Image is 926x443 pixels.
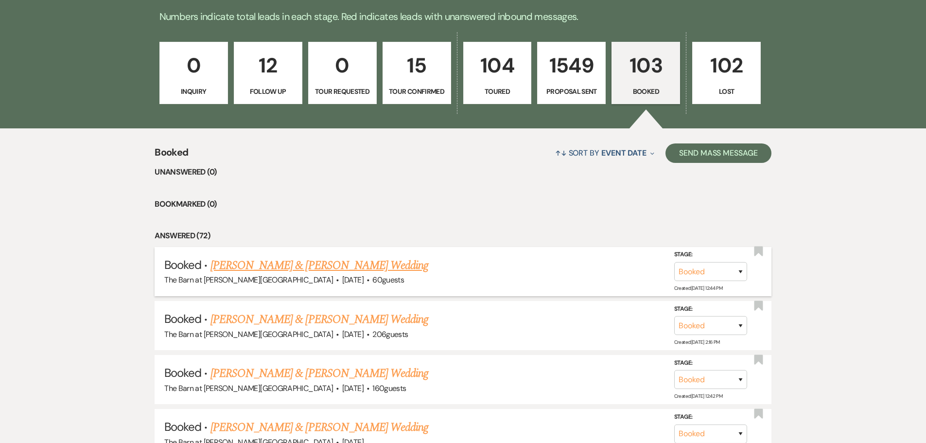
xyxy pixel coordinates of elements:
span: The Barn at [PERSON_NAME][GEOGRAPHIC_DATA] [164,275,333,285]
span: 206 guests [372,329,408,339]
p: Booked [618,86,674,97]
span: 60 guests [372,275,404,285]
a: 12Follow Up [234,42,302,104]
button: Send Mass Message [665,143,771,163]
a: 103Booked [612,42,680,104]
p: 1549 [543,49,599,82]
li: Answered (72) [155,230,771,242]
label: Stage: [674,358,747,369]
p: Tour Requested [314,86,370,97]
a: 0Tour Requested [308,42,377,104]
label: Stage: [674,304,747,315]
a: [PERSON_NAME] & [PERSON_NAME] Wedding [210,419,428,436]
a: 15Tour Confirmed [383,42,451,104]
p: Follow Up [240,86,296,97]
span: Booked [164,419,201,434]
span: [DATE] [342,383,364,393]
span: Event Date [601,148,646,158]
span: Booked [164,257,201,272]
p: Proposal Sent [543,86,599,97]
p: 0 [314,49,370,82]
span: Booked [164,365,201,380]
p: 15 [389,49,445,82]
a: [PERSON_NAME] & [PERSON_NAME] Wedding [210,257,428,274]
button: Sort By Event Date [551,140,658,166]
span: Created: [DATE] 12:44 PM [674,285,722,291]
p: Toured [470,86,525,97]
span: ↑↓ [555,148,567,158]
p: 0 [166,49,222,82]
span: Created: [DATE] 12:42 PM [674,393,722,399]
span: Booked [164,311,201,326]
p: Numbers indicate total leads in each stage. Red indicates leads with unanswered inbound messages. [113,9,813,24]
p: Tour Confirmed [389,86,445,97]
a: 102Lost [692,42,761,104]
a: 104Toured [463,42,532,104]
p: 103 [618,49,674,82]
p: 104 [470,49,525,82]
p: 12 [240,49,296,82]
span: [DATE] [342,275,364,285]
li: Unanswered (0) [155,166,771,178]
span: [DATE] [342,329,364,339]
li: Bookmarked (0) [155,198,771,211]
span: Booked [155,145,188,166]
label: Stage: [674,249,747,260]
p: Inquiry [166,86,222,97]
a: 0Inquiry [159,42,228,104]
span: Created: [DATE] 2:16 PM [674,339,720,345]
span: The Barn at [PERSON_NAME][GEOGRAPHIC_DATA] [164,329,333,339]
label: Stage: [674,412,747,423]
a: 1549Proposal Sent [537,42,606,104]
a: [PERSON_NAME] & [PERSON_NAME] Wedding [210,365,428,382]
p: 102 [699,49,754,82]
span: 160 guests [372,383,406,393]
p: Lost [699,86,754,97]
a: [PERSON_NAME] & [PERSON_NAME] Wedding [210,311,428,328]
span: The Barn at [PERSON_NAME][GEOGRAPHIC_DATA] [164,383,333,393]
